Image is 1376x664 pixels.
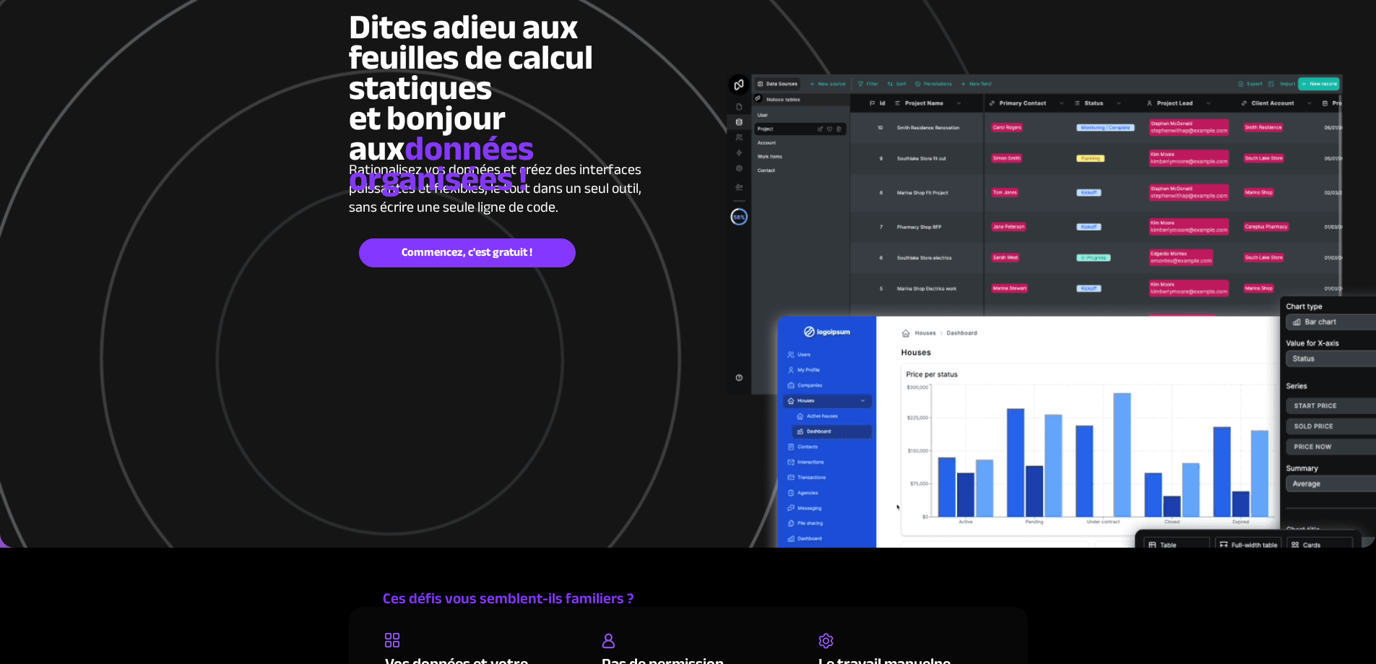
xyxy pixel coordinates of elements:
[383,585,634,613] font: Ces défis vous semblent-ils familiers ?
[402,241,532,263] font: Commencez, c'est gratuit !
[359,238,576,267] a: Commencez, c'est gratuit !
[349,116,534,212] font: données organisées !
[349,86,506,181] font: et bonjour aux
